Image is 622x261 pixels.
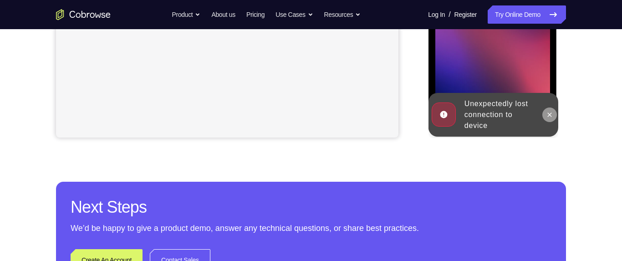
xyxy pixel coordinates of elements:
button: Use Cases [275,5,313,24]
h2: Next Steps [71,196,551,218]
a: Go to the home page [56,9,111,20]
a: Register [454,5,477,24]
p: We’d be happy to give a product demo, answer any technical questions, or share best practices. [71,222,551,235]
button: Tap to Start [28,122,100,146]
button: Product [172,5,201,24]
a: Try Online Demo [488,5,566,24]
span: Tap to Start [41,130,87,139]
button: Resources [324,5,361,24]
a: Pricing [246,5,265,24]
a: About us [211,5,235,24]
span: / [449,9,450,20]
a: Log In [428,5,445,24]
